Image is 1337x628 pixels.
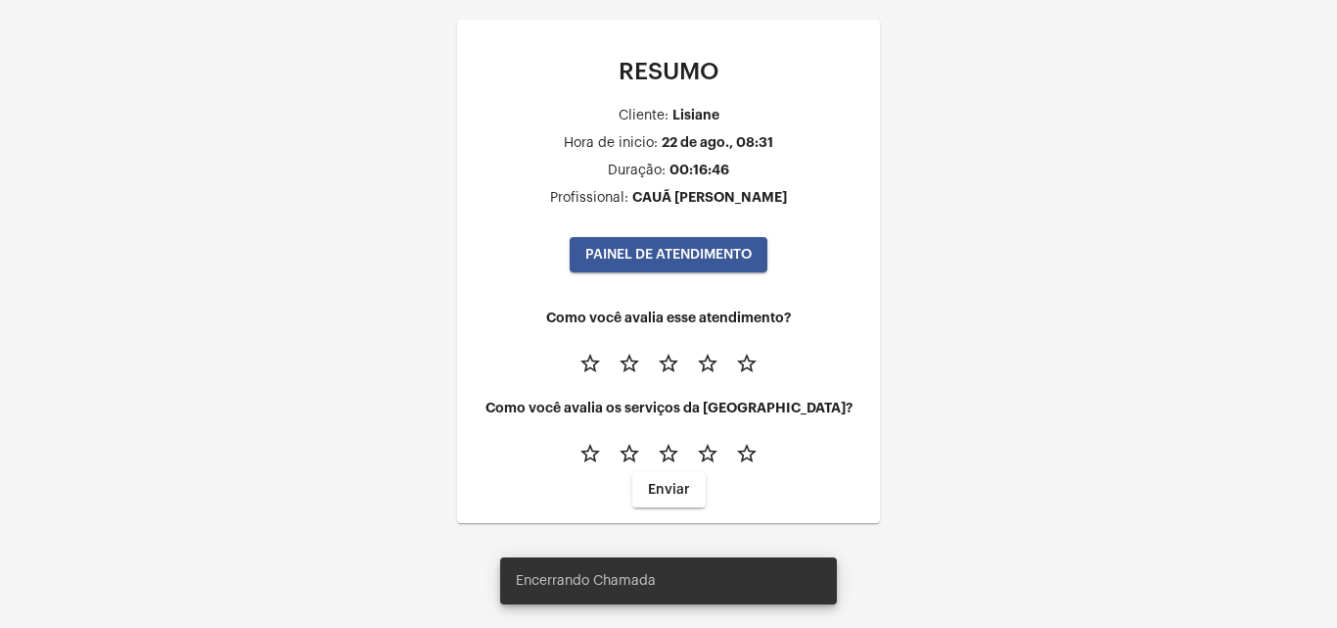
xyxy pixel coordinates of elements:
mat-icon: star_border [657,442,680,465]
span: Enviar [648,483,690,497]
h4: Como você avalia os serviços da [GEOGRAPHIC_DATA]? [473,401,864,415]
div: 00:16:46 [669,163,729,177]
mat-icon: star_border [735,442,759,465]
div: Lisiane [672,108,719,122]
h4: Como você avalia esse atendimento? [473,311,864,325]
mat-icon: star_border [657,352,680,375]
div: Hora de inicio: [564,136,658,151]
mat-icon: star_border [735,352,759,375]
div: Profissional: [550,191,628,206]
div: 22 de ago., 08:31 [662,135,773,150]
div: Cliente: [619,109,668,123]
div: Duração: [608,164,666,178]
div: CAUÃ [PERSON_NAME] [632,190,787,205]
span: Encerrando Chamada [516,571,656,591]
mat-icon: star_border [578,442,602,465]
span: PAINEL DE ATENDIMENTO [585,248,752,262]
mat-icon: star_border [696,442,719,465]
mat-icon: star_border [696,352,719,375]
mat-icon: star_border [618,442,641,465]
mat-icon: star_border [578,352,602,375]
button: Enviar [632,472,706,507]
p: RESUMO [473,59,864,84]
mat-icon: star_border [618,352,641,375]
button: PAINEL DE ATENDIMENTO [570,237,767,272]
